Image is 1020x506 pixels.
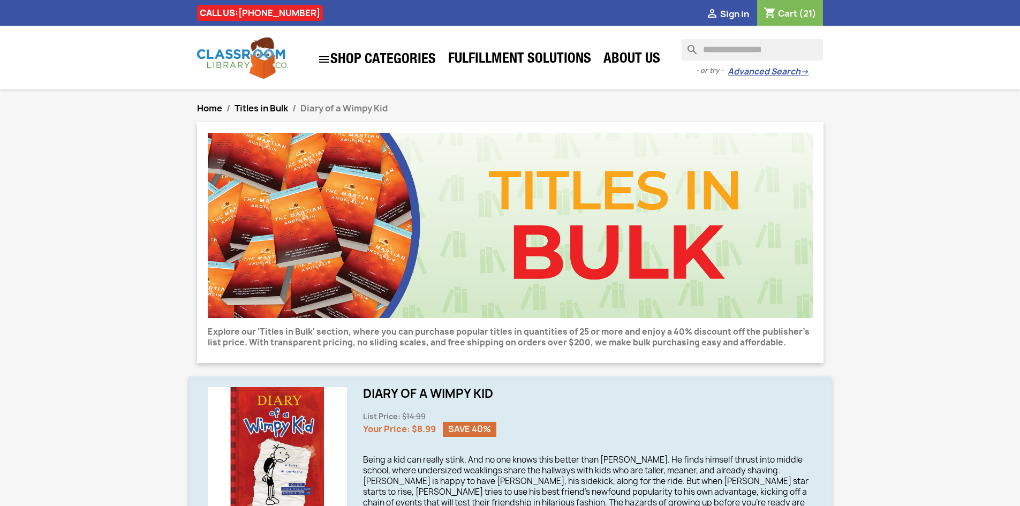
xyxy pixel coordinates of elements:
[318,53,330,66] i: 
[197,37,288,79] img: Classroom Library Company
[197,102,222,114] a: Home
[208,133,813,318] img: CLC_Bulk.jpg
[764,7,776,20] i: shopping_cart
[197,5,323,21] div: CALL US:
[208,327,813,348] p: Explore our 'Titles in Bulk' section, where you can purchase popular titles in quantities of 25 o...
[312,48,441,71] a: SHOP CATEGORIES
[682,39,823,61] input: Search
[696,65,728,76] span: - or try -
[720,8,749,20] span: Sign in
[300,102,388,114] span: Diary of a Wimpy Kid
[706,8,749,20] a:  Sign in
[238,7,320,19] a: [PHONE_NUMBER]
[363,423,410,435] span: Your Price:
[443,422,496,437] span: Save 40%
[800,66,809,77] span: →
[799,7,817,19] span: (21)
[778,7,797,19] span: Cart
[443,49,596,71] a: Fulfillment Solutions
[764,7,817,19] a: Shopping cart link containing 21 product(s)
[598,49,666,71] a: About Us
[706,8,719,21] i: 
[728,66,809,77] a: Advanced Search→
[682,39,694,52] i: search
[402,412,426,421] span: $14.99
[363,412,401,421] span: List Price:
[412,423,436,435] span: $8.99
[235,102,288,114] a: Titles in Bulk
[363,387,813,400] h1: Diary of a Wimpy Kid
